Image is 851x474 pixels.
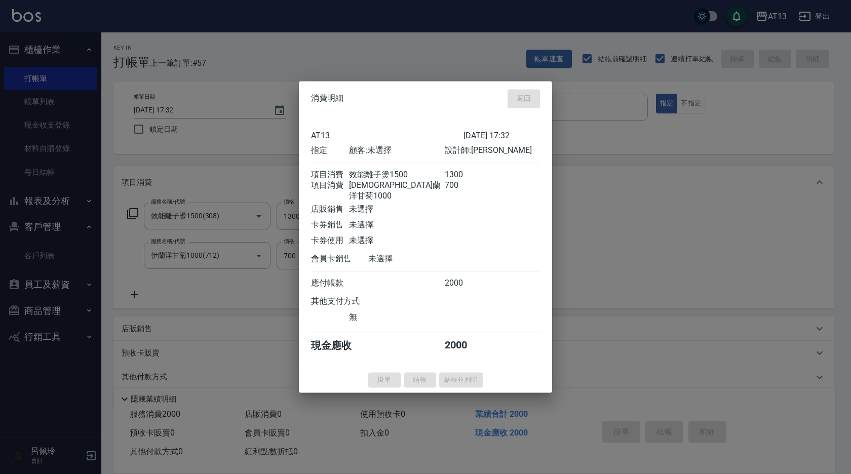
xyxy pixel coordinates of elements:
[463,131,540,140] div: [DATE] 17:32
[311,296,388,307] div: 其他支付方式
[311,145,349,156] div: 指定
[349,180,444,202] div: [DEMOGRAPHIC_DATA]蘭洋甘菊1000
[311,94,343,104] span: 消費明細
[445,339,483,352] div: 2000
[311,254,368,264] div: 會員卡銷售
[349,204,444,215] div: 未選擇
[349,312,444,323] div: 無
[311,339,368,352] div: 現金應收
[349,170,444,180] div: 效能離子燙1500
[311,180,349,202] div: 項目消費
[349,220,444,230] div: 未選擇
[311,170,349,180] div: 項目消費
[311,220,349,230] div: 卡券銷售
[349,145,444,156] div: 顧客: 未選擇
[445,278,483,289] div: 2000
[311,278,349,289] div: 應付帳款
[311,131,463,140] div: AT13
[368,254,463,264] div: 未選擇
[349,235,444,246] div: 未選擇
[445,145,540,156] div: 設計師: [PERSON_NAME]
[311,204,349,215] div: 店販銷售
[445,180,483,202] div: 700
[311,235,349,246] div: 卡券使用
[445,170,483,180] div: 1300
